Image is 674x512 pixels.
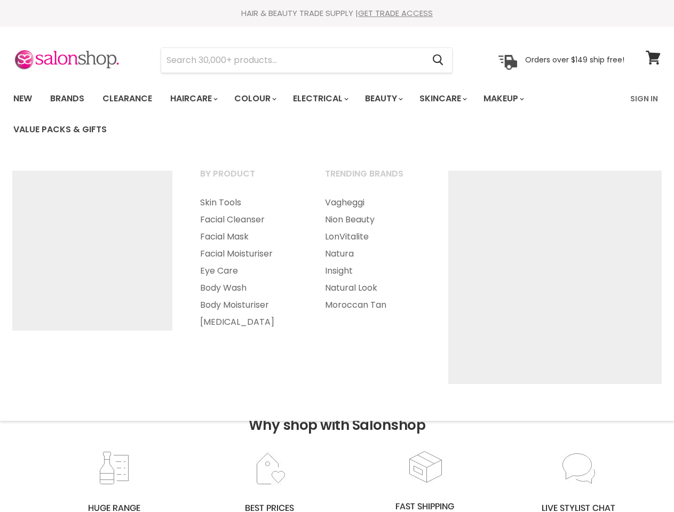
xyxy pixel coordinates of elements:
a: Skin Tools [187,194,310,211]
a: GET TRADE ACCESS [358,7,433,19]
form: Product [161,47,453,73]
ul: Main menu [5,83,624,145]
a: Sign In [624,87,664,110]
button: Search [424,48,452,73]
a: Colour [226,87,283,110]
a: Nion Beauty [312,211,434,228]
a: Moroccan Tan [312,297,434,314]
a: By Product [187,165,310,192]
a: Skincare [411,87,473,110]
a: Facial Moisturiser [187,245,310,262]
a: Natural Look [312,279,434,297]
a: Trending Brands [312,165,434,192]
a: Haircare [162,87,224,110]
a: Body Moisturiser [187,297,310,314]
a: Natura [312,245,434,262]
a: Makeup [475,87,530,110]
a: Brands [42,87,92,110]
a: Facial Cleanser [187,211,310,228]
a: Clearance [94,87,160,110]
a: Body Wash [187,279,310,297]
a: Electrical [285,87,355,110]
a: Facial Mask [187,228,310,245]
a: New [5,87,40,110]
a: LonVitalite [312,228,434,245]
a: Beauty [357,87,409,110]
a: Insight [312,262,434,279]
input: Search [161,48,424,73]
ul: Main menu [187,194,310,331]
a: Value Packs & Gifts [5,118,115,141]
a: Eye Care [187,262,310,279]
a: Vagheggi [312,194,434,211]
a: [MEDICAL_DATA] [187,314,310,331]
ul: Main menu [312,194,434,314]
p: Orders over $149 ship free! [525,55,624,65]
